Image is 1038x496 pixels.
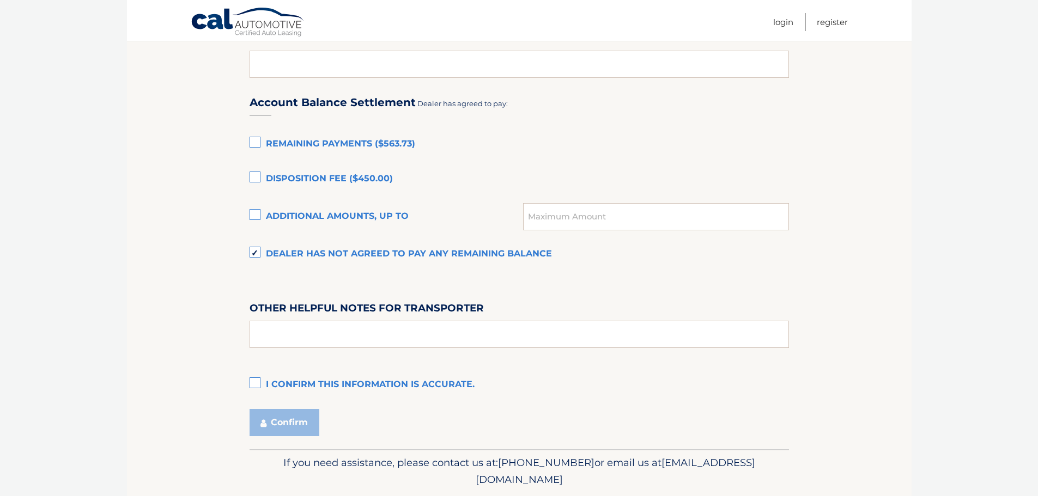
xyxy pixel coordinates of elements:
[250,243,789,265] label: Dealer has not agreed to pay any remaining balance
[250,374,789,396] label: I confirm this information is accurate.
[191,7,305,39] a: Cal Automotive
[773,13,793,31] a: Login
[817,13,848,31] a: Register
[250,300,484,320] label: Other helpful notes for transporter
[417,99,508,108] span: Dealer has agreed to pay:
[250,96,416,109] h3: Account Balance Settlement
[250,409,319,436] button: Confirm
[523,203,788,230] input: Maximum Amount
[257,454,782,489] p: If you need assistance, please contact us at: or email us at
[250,168,789,190] label: Disposition Fee ($450.00)
[498,456,594,469] span: [PHONE_NUMBER]
[250,206,524,228] label: Additional amounts, up to
[250,133,789,155] label: Remaining Payments ($563.73)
